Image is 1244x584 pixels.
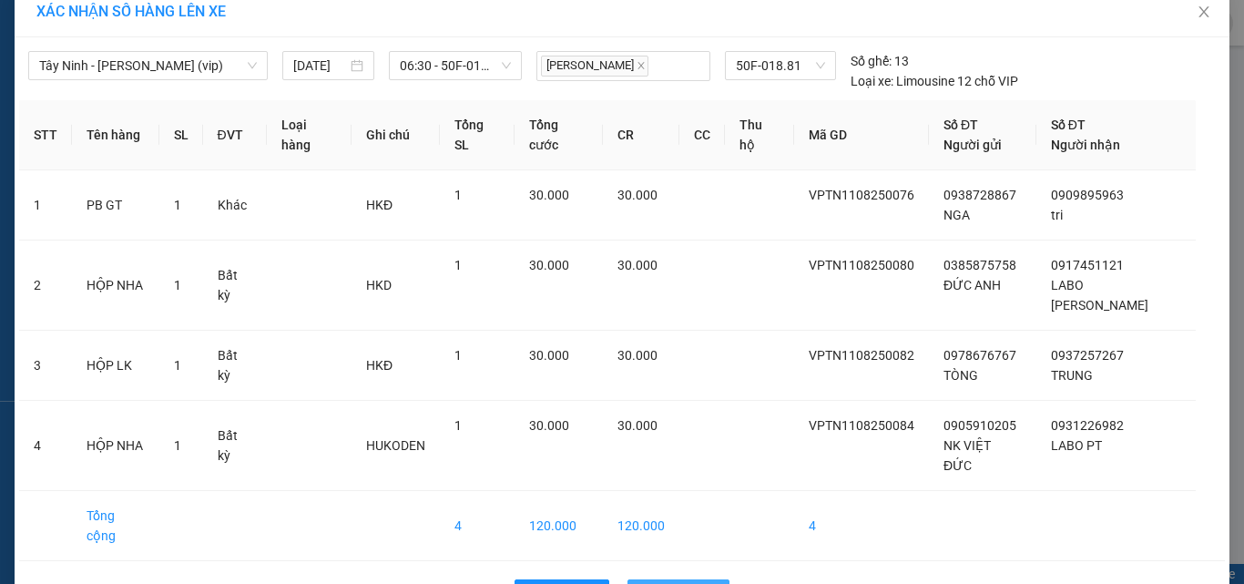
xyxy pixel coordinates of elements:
[637,61,646,70] span: close
[352,100,440,170] th: Ghi chú
[851,51,892,71] span: Số ghế:
[174,198,181,212] span: 1
[1051,208,1063,222] span: tri
[851,71,1018,91] div: Limousine 12 chỗ VIP
[1051,278,1148,312] span: LABO [PERSON_NAME]
[617,418,658,433] span: 30.000
[679,100,725,170] th: CC
[454,258,462,272] span: 1
[454,418,462,433] span: 1
[26,56,124,67] span: LƯƠNG -
[7,98,129,109] span: Nhận:
[529,258,569,272] span: 30.000
[1051,188,1124,202] span: 0909895963
[7,71,127,82] span: VP [GEOGRAPHIC_DATA]
[454,188,462,202] span: 1
[76,98,129,109] span: 0344138275
[725,100,794,170] th: Thu hộ
[70,26,202,40] strong: BIÊN NHẬN GỬI HÀNG
[603,491,679,561] td: 120.000
[809,418,914,433] span: VPTN1108250084
[19,331,72,401] td: 3
[19,170,72,241] td: 1
[617,188,658,202] span: 30.000
[1051,368,1093,383] span: TRUNG
[515,491,604,561] td: 120.000
[1051,118,1086,132] span: Số ĐT
[159,100,203,170] th: SL
[617,258,658,272] span: 30.000
[19,241,72,331] td: 2
[1051,138,1120,152] span: Người nhận
[174,438,181,453] span: 1
[203,241,268,331] td: Bất kỳ
[515,100,604,170] th: Tổng cước
[36,3,226,20] span: XÁC NHẬN SỐ HÀNG LÊN XE
[203,170,268,241] td: Khác
[19,100,72,170] th: STT
[366,358,393,373] span: HKĐ
[72,401,159,491] td: HỘP NHA
[736,52,825,79] span: 50F-018.81
[72,100,159,170] th: Tên hàng
[794,491,929,561] td: 4
[72,491,159,561] td: Tổng cộng
[943,258,1016,272] span: 0385875758
[366,438,425,453] span: HUKODEN
[40,13,111,24] span: 06:15:03 [DATE]
[5,13,111,24] span: In ngày:
[851,51,909,71] div: 13
[440,100,515,170] th: Tổng SL
[943,138,1002,152] span: Người gửi
[851,71,893,91] span: Loại xe:
[529,348,569,363] span: 30.000
[174,278,181,292] span: 1
[454,348,462,363] span: 1
[7,113,58,124] span: VP Gò Dầu
[174,358,181,373] span: 1
[529,188,569,202] span: 30.000
[943,278,1001,292] span: ĐỨC ANH
[943,188,1016,202] span: 0938728867
[72,331,159,401] td: HỘP LK
[39,52,257,79] span: Tây Ninh - Hồ Chí Minh (vip)
[19,401,72,491] td: 4
[203,401,268,491] td: Bất kỳ
[7,56,124,67] span: Gửi:
[809,188,914,202] span: VPTN1108250076
[440,491,515,561] td: 4
[366,278,392,292] span: HKD
[1051,348,1124,363] span: 0937257267
[943,418,1016,433] span: 0905910205
[943,438,991,473] span: NK VIỆT ĐỨC
[35,98,129,109] span: QUỲNH -
[70,56,124,67] span: 0909772292
[72,241,159,331] td: HỘP NHA
[366,198,393,212] span: HKĐ
[203,331,268,401] td: Bất kỳ
[943,368,978,383] span: TÒNG
[943,348,1016,363] span: 0978676767
[529,418,569,433] span: 30.000
[809,258,914,272] span: VPTN1108250080
[809,348,914,363] span: VPTN1108250082
[11,85,153,96] span: --------------------------------------------
[267,100,352,170] th: Loại hàng
[203,100,268,170] th: ĐVT
[400,52,512,79] span: 06:30 - 50F-018.81
[1051,438,1102,453] span: LABO PT
[603,100,679,170] th: CR
[1197,5,1211,19] span: close
[943,118,978,132] span: Số ĐT
[794,100,929,170] th: Mã GD
[541,56,648,77] span: [PERSON_NAME]
[943,208,970,222] span: NGA
[72,170,159,241] td: PB GT
[293,56,346,76] input: 12/08/2025
[1051,418,1124,433] span: 0931226982
[617,348,658,363] span: 30.000
[1051,258,1124,272] span: 0917451121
